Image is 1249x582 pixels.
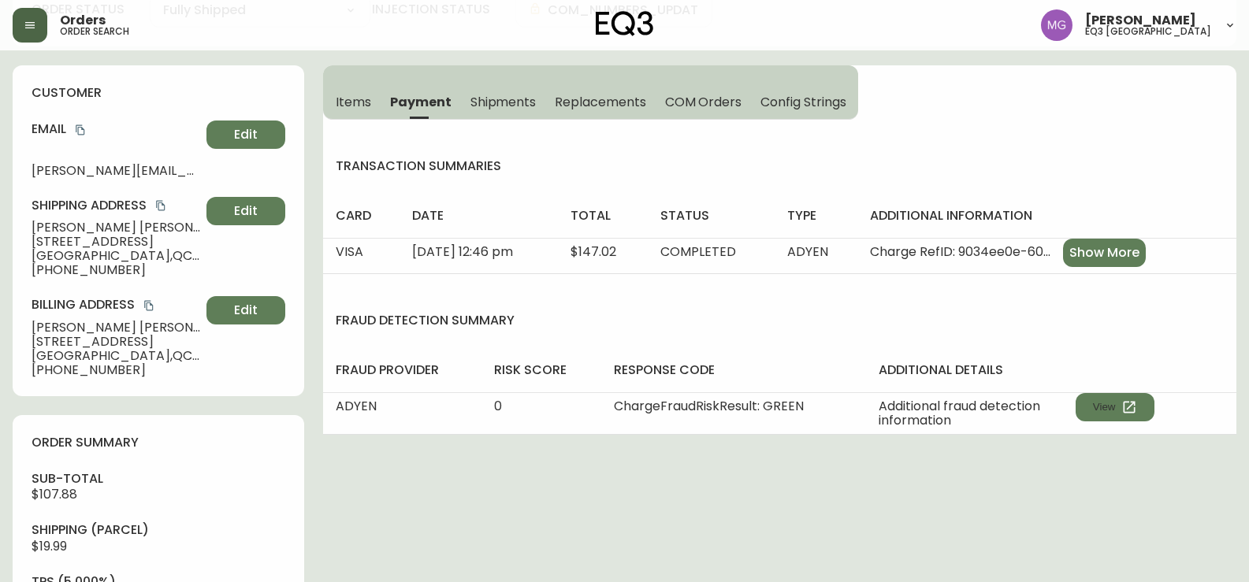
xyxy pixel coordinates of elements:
[32,249,200,263] span: [GEOGRAPHIC_DATA] , QC , G1R 4G5 , CA
[336,397,377,415] span: ADYEN
[787,243,828,261] span: ADYEN
[323,158,1236,175] h4: transaction summaries
[660,207,762,224] h4: status
[32,84,285,102] h4: customer
[494,361,589,379] h4: risk score
[32,120,200,138] h4: Email
[32,263,200,277] span: [PHONE_NUMBER]
[614,361,853,379] h4: response code
[412,207,545,224] h4: date
[571,243,616,261] span: $147.02
[870,245,1057,259] span: Charge RefID: 9034ee0e-6098-4d84-b91c-ffd7e0667756
[660,243,736,261] span: COMPLETED
[1085,14,1196,27] span: [PERSON_NAME]
[72,122,88,138] button: copy
[32,434,285,451] h4: order summary
[32,197,200,214] h4: Shipping Address
[32,349,200,363] span: [GEOGRAPHIC_DATA] , QC , G1R 4G5 , CA
[32,363,200,377] span: [PHONE_NUMBER]
[323,312,1236,329] h4: fraud detection summary
[336,94,371,110] span: Items
[32,335,200,349] span: [STREET_ADDRESS]
[32,470,285,487] h4: sub-total
[1085,27,1211,36] h5: eq3 [GEOGRAPHIC_DATA]
[32,521,285,539] h4: Shipping ( Parcel )
[1063,239,1146,267] button: Show More
[879,399,1076,428] span: Additional fraud detection information
[760,94,846,110] span: Config Strings
[665,94,742,110] span: COM Orders
[336,361,469,379] h4: fraud provider
[32,221,200,235] span: [PERSON_NAME] [PERSON_NAME]
[32,321,200,335] span: [PERSON_NAME] [PERSON_NAME]
[153,198,169,213] button: copy
[336,243,363,261] span: VISA
[596,11,654,36] img: logo
[1076,393,1154,421] button: View
[879,361,1224,379] h4: additional details
[571,207,634,224] h4: total
[32,537,67,555] span: $19.99
[1069,244,1139,261] span: Show More
[206,120,285,149] button: Edit
[787,207,846,224] h4: type
[206,296,285,324] button: Edit
[234,126,258,143] span: Edit
[32,235,200,249] span: [STREET_ADDRESS]
[32,164,200,178] span: [PERSON_NAME][EMAIL_ADDRESS][PERSON_NAME][DOMAIN_NAME]
[336,207,387,224] h4: card
[32,485,77,503] span: $107.88
[470,94,537,110] span: Shipments
[390,94,452,110] span: Payment
[1041,9,1072,41] img: de8837be2a95cd31bb7c9ae23fe16153
[234,202,258,220] span: Edit
[614,397,804,415] span: ChargeFraudRiskResult: GREEN
[60,27,129,36] h5: order search
[412,243,513,261] span: [DATE] 12:46 pm
[555,94,645,110] span: Replacements
[206,197,285,225] button: Edit
[141,298,157,313] button: copy
[60,14,106,27] span: Orders
[494,397,502,415] span: 0
[32,296,200,313] h4: Billing Address
[234,302,258,319] span: Edit
[870,207,1224,224] h4: additional information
